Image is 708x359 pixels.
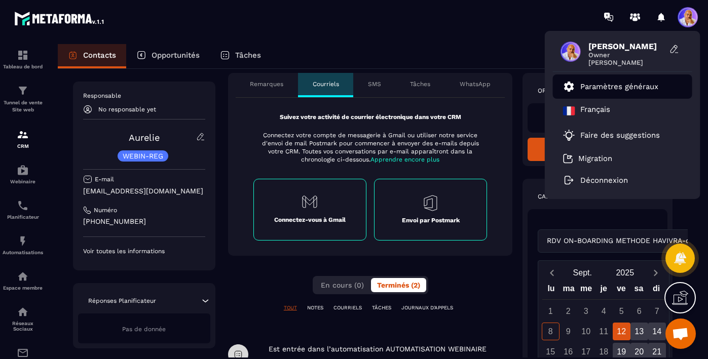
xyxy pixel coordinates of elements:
span: Owner [588,51,664,59]
a: automationsautomationsEspace membre [3,263,43,298]
p: Espace membre [3,285,43,291]
p: Est entrée dans l’automatisation AUTOMATISATION WEBINAIRE [269,344,487,354]
p: TÂCHES [372,304,391,311]
p: WEBIN-REG [123,152,163,159]
p: Numéro [94,206,117,214]
div: Ouvrir le chat [665,318,696,349]
div: je [595,282,613,299]
p: WhatsApp [460,80,491,88]
button: Previous month [542,266,561,280]
img: social-network [17,306,29,318]
div: 14 [648,323,666,340]
p: Calendrier [538,192,577,201]
div: 11 [595,323,613,340]
p: Migration [578,154,612,163]
img: automations [17,270,29,283]
a: Faire des suggestions [563,129,669,141]
p: COURRIELS [333,304,362,311]
p: Aucune opportunité liée [538,113,657,123]
a: formationformationTableau de bord [3,42,43,77]
p: Tunnel de vente Site web [3,99,43,113]
img: formation [17,85,29,97]
span: Apprendre encore plus [370,156,439,163]
a: automationsautomationsAutomatisations [3,227,43,263]
button: Ajout opportunité [528,138,667,161]
span: Terminés (2) [377,281,420,289]
span: En cours (0) [321,281,364,289]
p: Réponses Planificateur [88,297,156,305]
img: automations [17,164,29,176]
p: Envoi par Postmark [402,216,460,224]
p: E-mail [95,175,114,183]
span: Pas de donnée [122,326,166,333]
img: scheduler [17,200,29,212]
button: Open months overlay [561,264,604,282]
a: Tâches [210,44,271,68]
div: me [577,282,595,299]
span: [PERSON_NAME] [588,42,664,51]
p: Déconnexion [580,176,628,185]
button: Terminés (2) [371,278,426,292]
p: Suivez votre activité de courrier électronique dans votre CRM [253,113,488,121]
p: Connectez votre compte de messagerie à Gmail ou utiliser notre service d'envoi de mail Postmark p... [255,131,486,164]
div: 7 [648,302,666,320]
p: SMS [368,80,381,88]
p: [PHONE_NUMBER] [83,217,205,226]
a: Migration [563,153,612,164]
img: logo [14,9,105,27]
p: JOURNAUX D'APPELS [401,304,453,311]
p: [EMAIL_ADDRESS][DOMAIN_NAME] [83,186,205,196]
div: 2 [560,302,577,320]
img: automations [17,235,29,247]
button: En cours (0) [315,278,370,292]
div: ma [560,282,578,299]
p: Tâches [410,80,430,88]
p: Contacts [83,51,116,60]
a: Opportunités [126,44,210,68]
a: formationformationTunnel de vente Site web [3,77,43,121]
p: CRM [3,143,43,149]
a: Aurelie [129,132,160,143]
p: Remarques [250,80,283,88]
p: Opportunités [538,87,584,95]
p: Français [580,105,610,117]
p: TOUT [284,304,297,311]
img: formation [17,49,29,61]
div: di [648,282,665,299]
div: 10 [577,323,595,340]
span: RDV ON-BOARDING METHODE HAVIVRA-copy [544,235,704,247]
button: Next month [646,266,665,280]
div: 4 [595,302,613,320]
a: automationsautomationsWebinaire [3,156,43,192]
a: Paramètres généraux [563,81,658,93]
div: 3 [577,302,595,320]
div: 8 [542,323,560,340]
div: lu [542,282,560,299]
button: Open years overlay [604,264,646,282]
img: email [17,347,29,359]
p: Voir toutes les informations [83,247,205,255]
p: No responsable yet [98,106,156,113]
p: Faire des suggestions [580,131,660,140]
div: ve [613,282,630,299]
p: Opportunités [152,51,200,60]
a: formationformationCRM [3,121,43,156]
p: Réseaux Sociaux [3,321,43,332]
p: Paramètres généraux [580,82,658,91]
div: 6 [630,302,648,320]
a: Contacts [58,44,126,68]
p: Planificateur [3,214,43,220]
p: Connectez-vous à Gmail [274,216,346,224]
p: Responsable [83,92,205,100]
div: 9 [560,323,577,340]
p: Courriels [313,80,339,88]
a: schedulerschedulerPlanificateur [3,192,43,227]
img: formation [17,129,29,141]
p: NOTES [307,304,323,311]
div: 12 [613,323,630,340]
a: social-networksocial-networkRéseaux Sociaux [3,298,43,339]
div: 13 [630,323,648,340]
div: 1 [542,302,560,320]
div: 5 [613,302,630,320]
span: [PERSON_NAME] [588,59,664,66]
